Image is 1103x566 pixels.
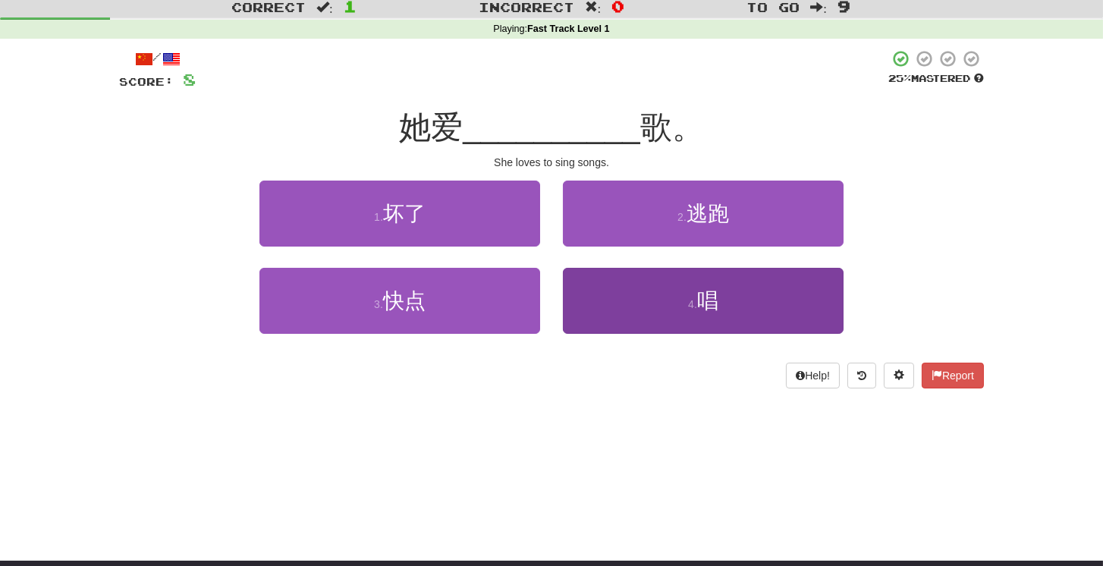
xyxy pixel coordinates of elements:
[374,298,383,310] small: 3 .
[119,49,196,68] div: /
[585,1,602,14] span: :
[563,181,844,247] button: 2.逃跑
[399,109,463,145] span: 她爱
[563,268,844,334] button: 4.唱
[786,363,840,388] button: Help!
[888,72,911,84] span: 25 %
[463,109,640,145] span: __________
[922,363,984,388] button: Report
[374,211,383,223] small: 1 .
[697,289,718,313] span: 唱
[383,202,426,225] span: 坏了
[688,298,697,310] small: 4 .
[316,1,333,14] span: :
[527,24,610,34] strong: Fast Track Level 1
[119,155,984,170] div: She loves to sing songs.
[810,1,827,14] span: :
[847,363,876,388] button: Round history (alt+y)
[640,109,704,145] span: 歌。
[687,202,729,225] span: 逃跑
[119,75,174,88] span: Score:
[677,211,687,223] small: 2 .
[259,181,540,247] button: 1.坏了
[259,268,540,334] button: 3.快点
[183,70,196,89] span: 8
[383,289,426,313] span: 快点
[888,72,984,86] div: Mastered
